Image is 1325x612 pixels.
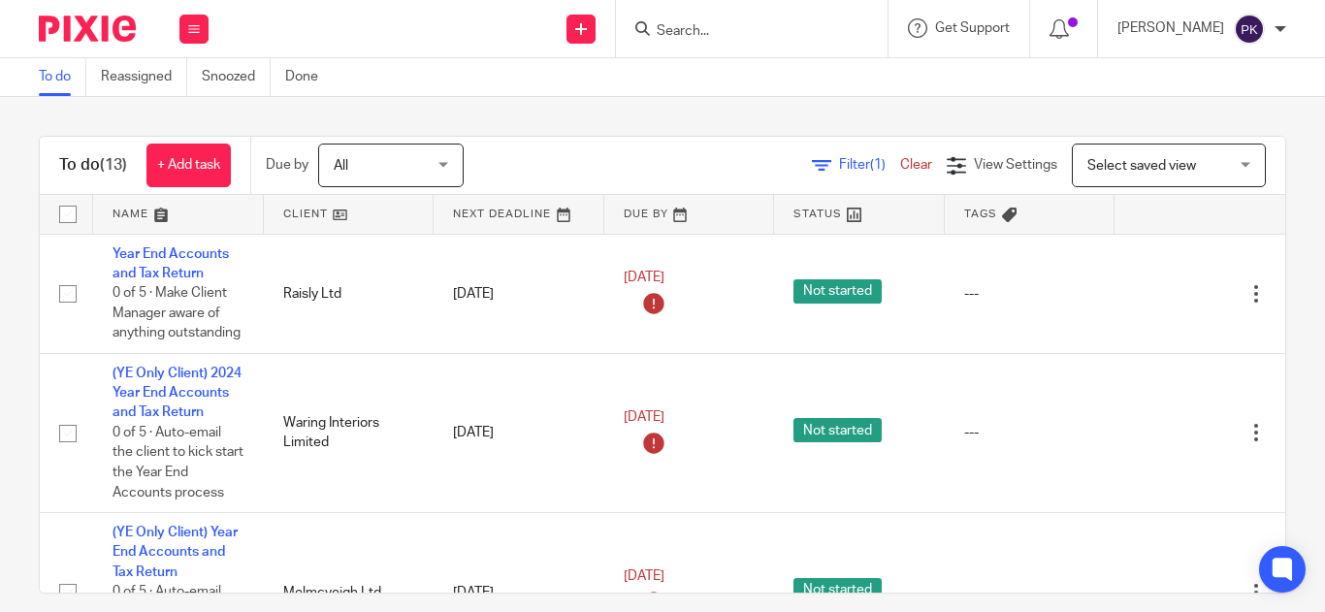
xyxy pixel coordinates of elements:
span: Not started [793,578,882,602]
span: (1) [870,158,886,172]
span: 0 of 5 · Auto-email the client to kick start the Year End Accounts process [113,426,243,499]
a: To do [39,58,86,96]
td: Waring Interiors Limited [264,353,435,512]
span: Get Support [935,21,1010,35]
span: Select saved view [1087,159,1196,173]
p: [PERSON_NAME] [1117,18,1224,38]
input: Search [655,23,829,41]
span: Not started [793,418,882,442]
div: --- [964,583,1096,602]
span: Filter [839,158,900,172]
a: (YE Only Client) Year End Accounts and Tax Return [113,526,238,579]
span: View Settings [974,158,1057,172]
a: (YE Only Client) 2024 Year End Accounts and Tax Return [113,367,242,420]
span: [DATE] [624,570,664,584]
a: + Add task [146,144,231,187]
div: --- [964,284,1096,304]
div: --- [964,423,1096,442]
td: [DATE] [434,234,604,353]
a: Clear [900,158,932,172]
span: (13) [100,157,127,173]
a: Reassigned [101,58,187,96]
span: Tags [964,209,997,219]
a: Snoozed [202,58,271,96]
img: svg%3E [1234,14,1265,45]
td: Raisly Ltd [264,234,435,353]
img: Pixie [39,16,136,42]
span: [DATE] [624,410,664,424]
td: [DATE] [434,353,604,512]
a: Done [285,58,333,96]
span: [DATE] [624,272,664,285]
h1: To do [59,155,127,176]
span: 0 of 5 · Make Client Manager aware of anything outstanding [113,286,241,339]
span: All [334,159,348,173]
p: Due by [266,155,308,175]
span: Not started [793,279,882,304]
a: Year End Accounts and Tax Return [113,247,229,280]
